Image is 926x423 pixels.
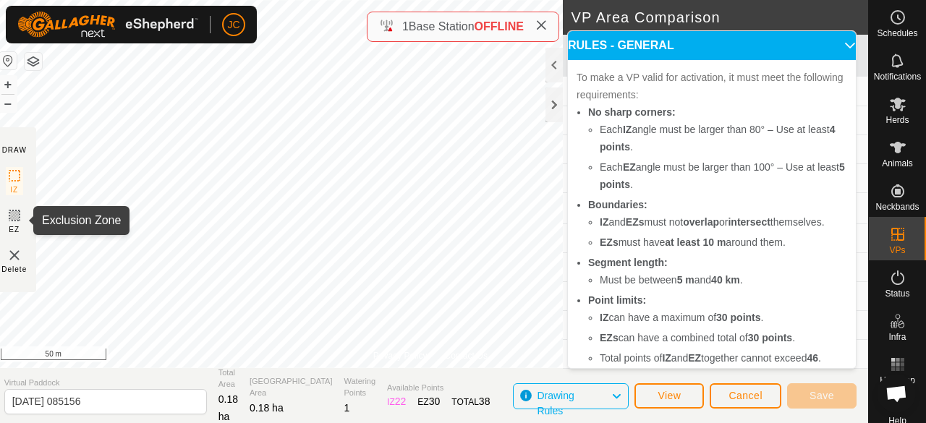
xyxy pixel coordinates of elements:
[2,145,27,155] div: DRAW
[387,394,406,409] div: IZ
[600,213,847,231] li: and must not or themselves.
[572,9,868,26] h2: VP Area Comparison
[17,12,198,38] img: Gallagher Logo
[877,29,917,38] span: Schedules
[445,349,488,362] a: Contact Us
[568,40,674,51] span: RULES - GENERAL
[600,312,608,323] b: IZ
[600,158,847,193] li: Each angle must be larger than 100° – Use at least .
[600,234,847,251] li: must have around them.
[600,121,847,155] li: Each angle must be larger than 80° – Use at least .
[600,161,845,190] b: 5 points
[600,332,619,343] b: EZs
[568,60,856,378] p-accordion-content: RULES - GENERAL
[479,396,490,407] span: 38
[600,329,847,346] li: can have a combined total of .
[885,289,909,298] span: Status
[874,72,921,81] span: Notifications
[807,352,818,364] b: 46
[623,161,636,173] b: EZ
[409,20,475,33] span: Base Station
[417,394,440,409] div: EZ
[577,72,844,101] span: To make a VP valid for activation, it must meet the following requirements:
[710,383,781,409] button: Cancel
[218,367,238,390] span: Total Area
[728,216,770,228] b: intersect
[600,309,847,326] li: can have a maximum of .
[537,390,574,416] span: Drawing Rules
[588,257,668,268] b: Segment length:
[344,402,350,414] span: 1
[729,390,763,401] span: Cancel
[787,383,857,409] button: Save
[588,199,647,210] b: Boundaries:
[634,383,704,409] button: View
[568,31,856,60] p-accordion-header: RULES - GENERAL
[475,20,524,33] span: OFFLINE
[626,216,645,228] b: EZs
[711,274,740,286] b: 40 km
[665,236,726,248] b: at least 10 m
[6,247,23,264] img: VP
[662,352,671,364] b: IZ
[588,106,676,118] b: No sharp corners:
[387,382,490,394] span: Available Points
[600,271,847,289] li: Must be between and .
[882,159,913,168] span: Animals
[600,216,608,228] b: IZ
[810,390,834,401] span: Save
[877,374,916,413] div: Open chat
[429,396,441,407] span: 30
[1,264,27,275] span: Delete
[588,294,646,306] b: Point limits:
[373,349,428,362] a: Privacy Policy
[9,224,20,235] span: EZ
[716,312,760,323] b: 30 points
[451,394,490,409] div: TOTAL
[402,20,409,33] span: 1
[688,352,701,364] b: EZ
[600,236,619,248] b: EZs
[885,116,909,124] span: Herds
[677,274,694,286] b: 5 m
[889,246,905,255] span: VPs
[880,376,915,385] span: Heatmap
[658,390,681,401] span: View
[250,402,284,414] span: 0.18 ha
[25,53,42,70] button: Map Layers
[748,332,792,343] b: 30 points
[875,202,919,211] span: Neckbands
[395,396,407,407] span: 22
[683,216,719,228] b: overlap
[227,17,239,33] span: JC
[600,124,836,153] b: 4 points
[250,375,333,399] span: [GEOGRAPHIC_DATA] Area
[4,377,207,389] span: Virtual Paddock
[600,349,847,367] li: Total points of and together cannot exceed .
[344,375,376,399] span: Watering Points
[888,333,906,341] span: Infra
[218,393,238,422] span: 0.18 ha
[10,184,18,195] span: IZ
[623,124,632,135] b: IZ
